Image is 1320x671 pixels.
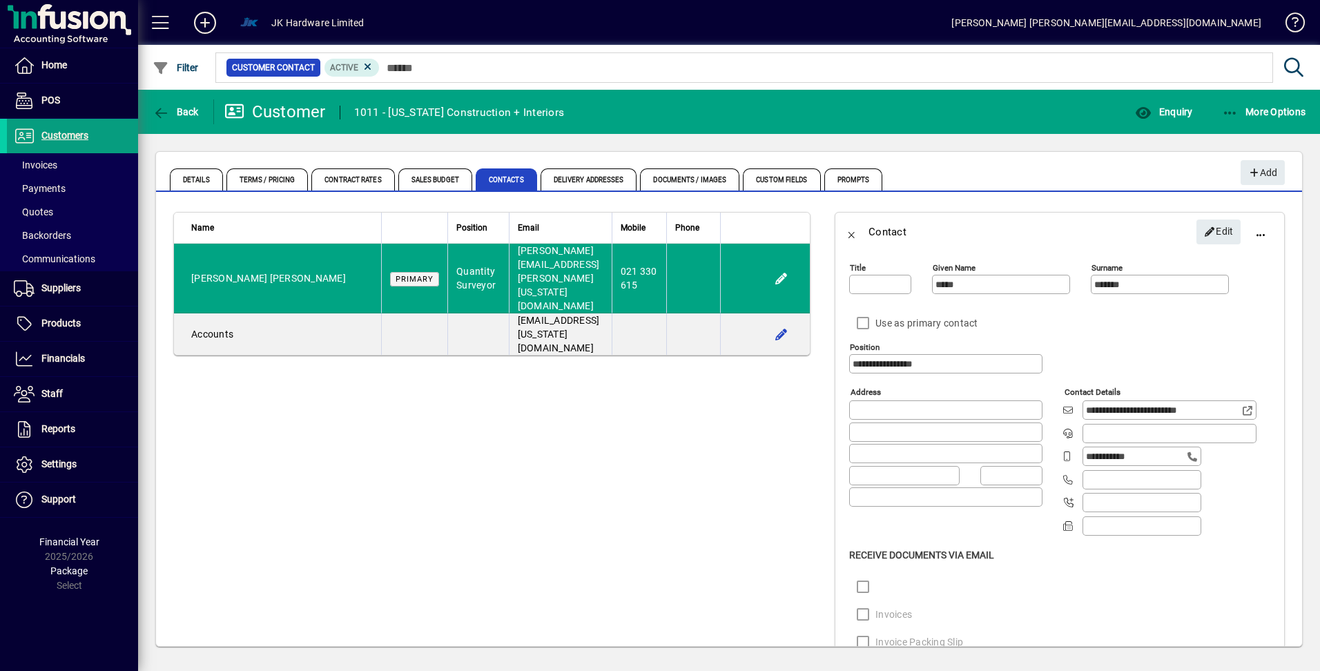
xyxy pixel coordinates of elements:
[330,63,358,72] span: Active
[271,12,364,34] div: JK Hardware Limited
[41,95,60,106] span: POS
[850,342,880,352] mat-label: Position
[41,318,81,329] span: Products
[324,59,380,77] mat-chip: Activation Status: Active
[354,101,565,124] div: 1011 - [US_STATE] Construction + Interiors
[1241,160,1285,185] button: Add
[7,153,138,177] a: Invoices
[191,329,233,340] span: Accounts
[170,168,223,191] span: Details
[41,494,76,505] span: Support
[835,215,868,249] button: Back
[7,224,138,247] a: Backorders
[1132,99,1196,124] button: Enquiry
[7,271,138,306] a: Suppliers
[518,315,600,353] span: [EMAIL_ADDRESS][US_STATE][DOMAIN_NAME]
[224,101,326,123] div: Customer
[1091,263,1123,273] mat-label: Surname
[226,168,309,191] span: Terms / Pricing
[456,220,487,235] span: Position
[640,168,739,191] span: Documents / Images
[149,55,202,80] button: Filter
[1196,220,1241,244] button: Edit
[183,10,227,35] button: Add
[7,377,138,411] a: Staff
[621,266,657,291] span: 021 330 615
[7,247,138,271] a: Communications
[14,159,57,171] span: Invoices
[41,282,81,293] span: Suppliers
[1204,220,1234,243] span: Edit
[41,458,77,469] span: Settings
[456,220,501,235] div: Position
[191,220,214,235] span: Name
[191,220,373,235] div: Name
[849,550,994,561] span: Receive Documents Via Email
[621,220,646,235] span: Mobile
[518,220,603,235] div: Email
[824,168,883,191] span: Prompts
[41,59,67,70] span: Home
[1135,106,1192,117] span: Enquiry
[7,200,138,224] a: Quotes
[541,168,637,191] span: Delivery Addresses
[50,565,88,576] span: Package
[39,536,99,547] span: Financial Year
[7,483,138,517] a: Support
[7,177,138,200] a: Payments
[14,253,95,264] span: Communications
[14,206,53,217] span: Quotes
[153,106,199,117] span: Back
[14,230,71,241] span: Backorders
[1219,99,1310,124] button: More Options
[1244,215,1277,249] button: More options
[770,267,793,289] button: Edit
[743,168,820,191] span: Custom Fields
[850,263,866,273] mat-label: Title
[41,388,63,399] span: Staff
[7,84,138,118] a: POS
[476,168,537,191] span: Contacts
[868,221,906,243] div: Contact
[951,12,1261,34] div: [PERSON_NAME] [PERSON_NAME][EMAIL_ADDRESS][DOMAIN_NAME]
[675,220,712,235] div: Phone
[7,447,138,482] a: Settings
[1248,162,1277,184] span: Add
[7,342,138,376] a: Financials
[138,99,214,124] app-page-header-button: Back
[933,263,976,273] mat-label: Given name
[1275,3,1303,48] a: Knowledge Base
[227,10,271,35] button: Profile
[7,412,138,447] a: Reports
[621,220,658,235] div: Mobile
[153,62,199,73] span: Filter
[41,353,85,364] span: Financials
[398,168,472,191] span: Sales Budget
[770,323,793,345] button: Edit
[41,130,88,141] span: Customers
[311,168,394,191] span: Contract Rates
[232,61,315,75] span: Customer Contact
[7,48,138,83] a: Home
[270,273,346,284] span: [PERSON_NAME]
[1222,106,1306,117] span: More Options
[149,99,202,124] button: Back
[41,423,75,434] span: Reports
[7,307,138,341] a: Products
[396,275,434,284] span: Primary
[14,183,66,194] span: Payments
[675,220,699,235] span: Phone
[191,273,267,284] span: [PERSON_NAME]
[518,220,539,235] span: Email
[518,245,600,311] span: [PERSON_NAME][EMAIL_ADDRESS][PERSON_NAME][US_STATE][DOMAIN_NAME]
[447,244,509,313] td: Quantity Surveyor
